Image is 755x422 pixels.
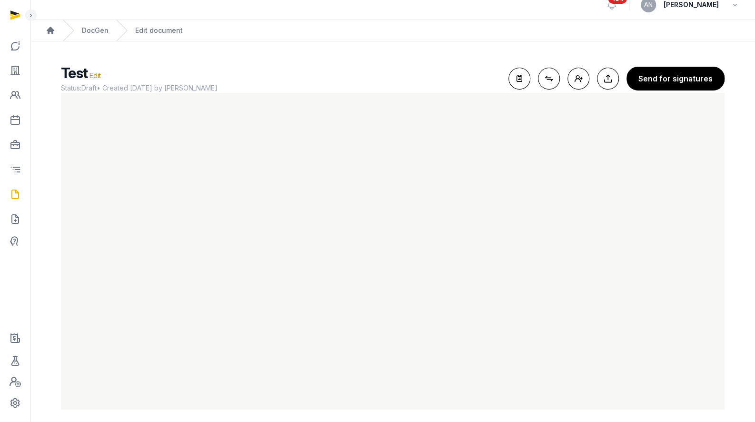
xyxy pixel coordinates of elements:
span: Test [61,64,88,81]
span: AN [644,2,653,8]
div: Edit document [135,26,183,35]
span: Edit [89,71,101,80]
nav: Breadcrumb [30,20,755,41]
span: Draft [81,84,97,92]
span: Status: • Created [DATE] by [PERSON_NAME] [61,83,501,93]
button: Send for signatures [626,67,725,90]
a: DocGen [82,26,109,35]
